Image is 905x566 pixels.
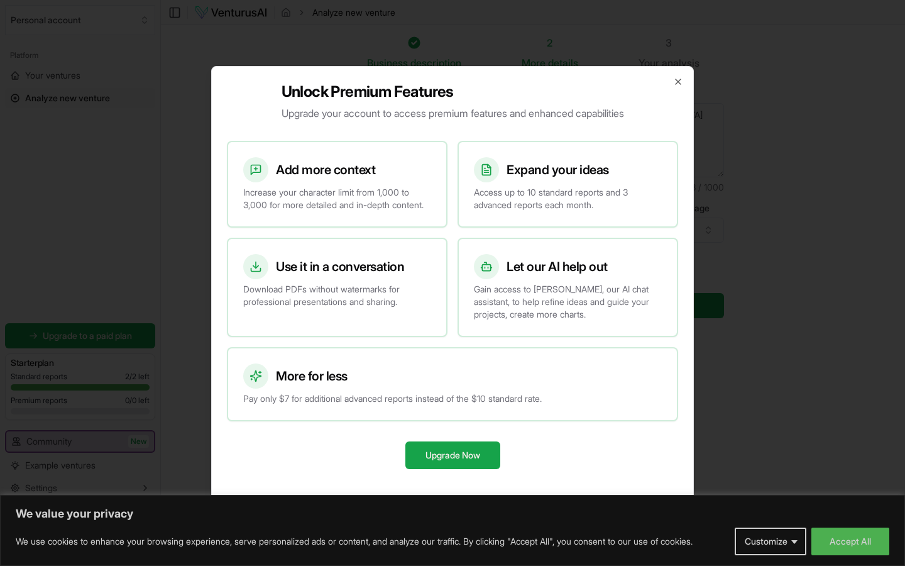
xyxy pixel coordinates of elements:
p: Access up to 10 standard reports and 3 advanced reports each month. [474,186,662,211]
p: Upgrade your account to access premium features and enhanced capabilities [282,106,624,121]
p: Increase your character limit from 1,000 to 3,000 for more detailed and in-depth content. [243,186,431,211]
h3: Use it in a conversation [276,258,404,275]
p: Download PDFs without watermarks for professional presentations and sharing. [243,283,431,308]
h3: Let our AI help out [507,258,608,275]
p: Gain access to [PERSON_NAME], our AI chat assistant, to help refine ideas and guide your projects... [474,283,662,321]
h3: Add more context [276,161,375,179]
button: Upgrade Now [405,441,500,469]
h3: Expand your ideas [507,161,609,179]
h2: Unlock Premium Features [282,82,624,102]
h3: More for less [276,367,348,385]
p: Pay only $7 for additional advanced reports instead of the $10 standard rate. [243,392,662,405]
